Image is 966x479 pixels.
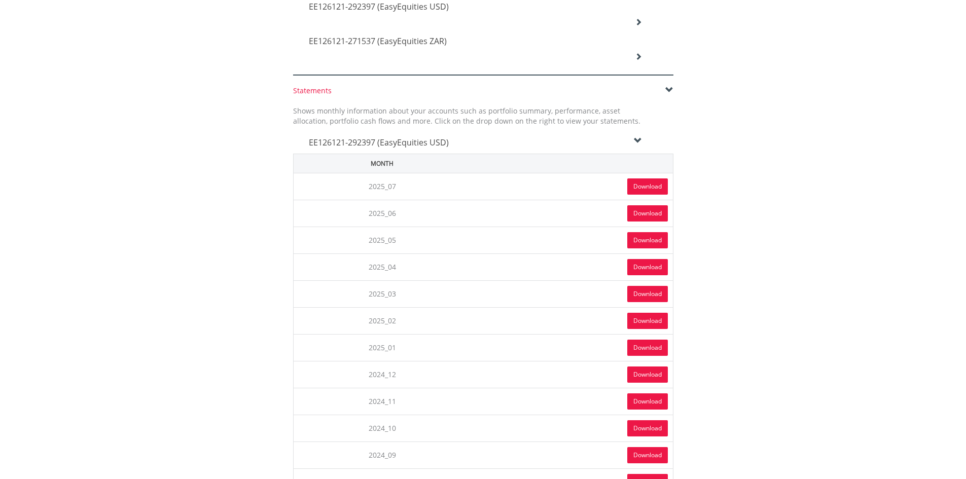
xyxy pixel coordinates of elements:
[293,253,471,280] td: 2025_04
[293,441,471,468] td: 2024_09
[627,420,668,436] a: Download
[309,1,449,12] span: EE126121-292397 (EasyEquities USD)
[627,447,668,463] a: Download
[627,259,668,275] a: Download
[627,393,668,410] a: Download
[627,366,668,383] a: Download
[627,313,668,329] a: Download
[293,86,673,96] div: Statements
[293,415,471,441] td: 2024_10
[293,173,471,200] td: 2025_07
[627,178,668,195] a: Download
[293,334,471,361] td: 2025_01
[309,35,447,47] span: EE126121-271537 (EasyEquities ZAR)
[293,280,471,307] td: 2025_03
[627,286,668,302] a: Download
[293,361,471,388] td: 2024_12
[285,106,648,126] div: Shows monthly information about your accounts such as portfolio summary, performance, asset alloc...
[627,232,668,248] a: Download
[627,205,668,222] a: Download
[309,137,449,148] span: EE126121-292397 (EasyEquities USD)
[627,340,668,356] a: Download
[293,388,471,415] td: 2024_11
[293,200,471,227] td: 2025_06
[293,154,471,173] th: Month
[293,227,471,253] td: 2025_05
[293,307,471,334] td: 2025_02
